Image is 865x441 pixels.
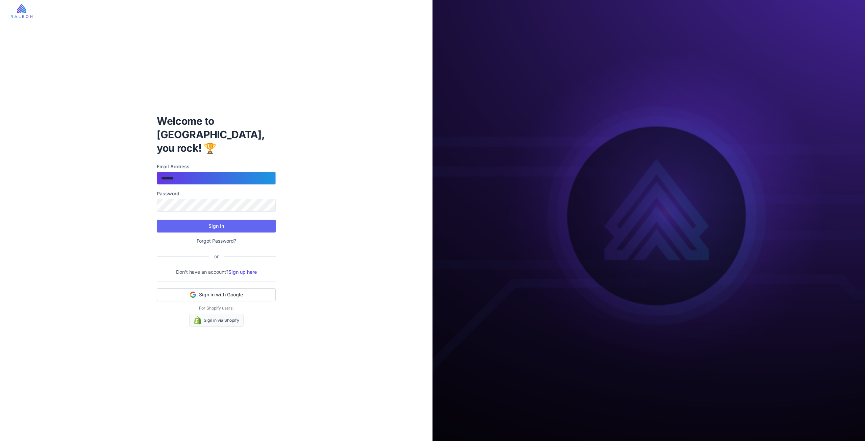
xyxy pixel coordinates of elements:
[11,4,32,18] img: raleon-logo-whitebg.9aac0268.jpg
[189,314,244,327] a: Sign in via Shopify
[209,253,224,260] div: or
[157,163,276,170] label: Email Address
[157,190,276,197] label: Password
[157,114,276,155] h1: Welcome to [GEOGRAPHIC_DATA], you rock! 🏆
[157,268,276,276] p: Don't have an account?
[199,291,243,298] span: Sign in with Google
[157,220,276,232] button: Sign In
[157,288,276,301] button: Sign in with Google
[197,238,236,244] a: Forgot Password?
[228,269,257,275] a: Sign up here
[157,305,276,311] p: For Shopify users:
